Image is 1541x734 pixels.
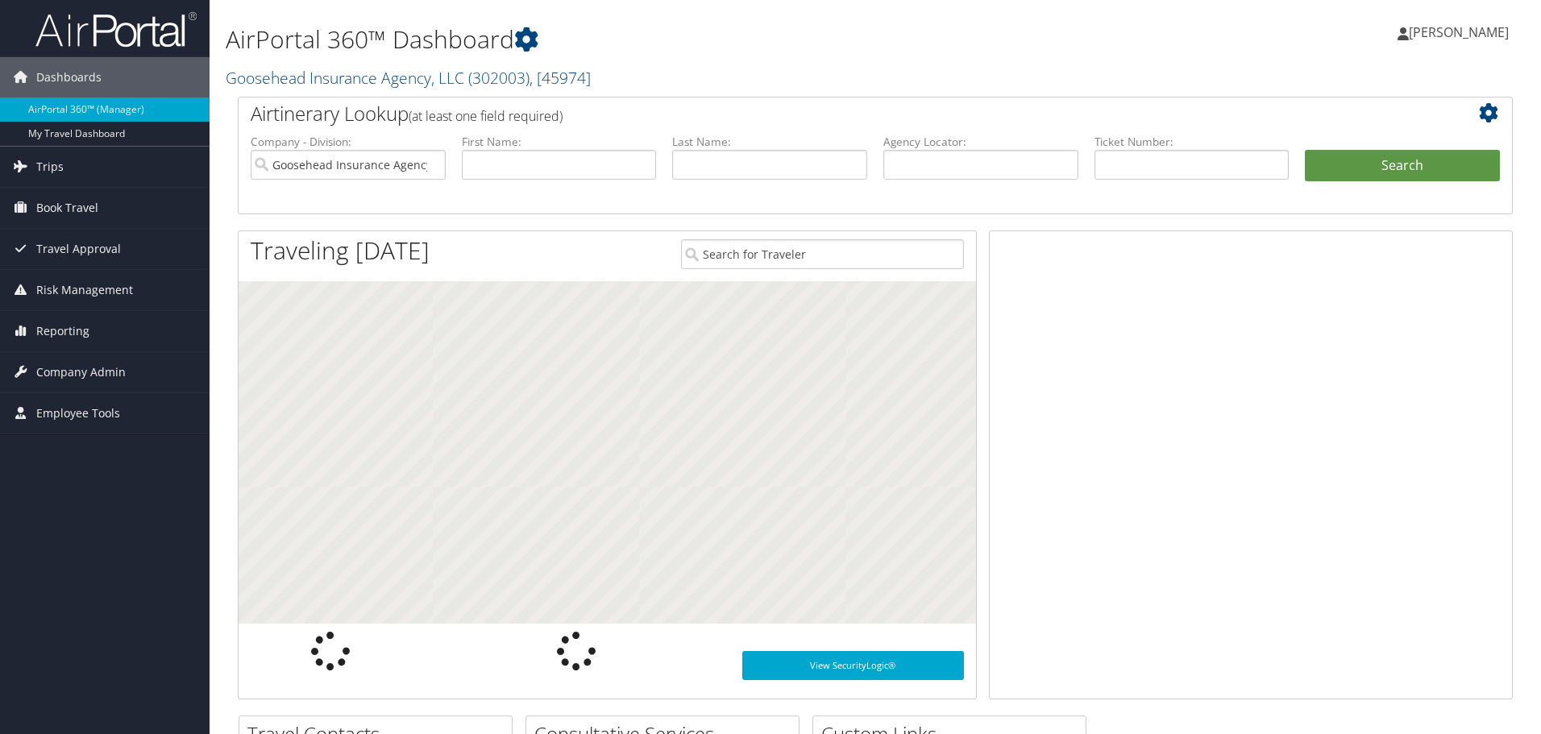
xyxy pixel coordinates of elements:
label: Ticket Number: [1094,134,1290,150]
span: , [ 45974 ] [530,67,591,89]
span: Travel Approval [36,229,121,269]
span: Book Travel [36,188,98,228]
a: [PERSON_NAME] [1398,8,1525,56]
span: (at least one field required) [409,107,563,125]
span: Employee Tools [36,393,120,433]
span: Dashboards [36,57,102,97]
label: Agency Locator: [883,134,1078,150]
h1: Traveling [DATE] [251,234,430,267]
label: Last Name: [672,134,867,150]
button: Search [1305,150,1500,182]
input: Search for Traveler [681,239,964,269]
a: Goosehead Insurance Agency, LLC [226,67,591,89]
h1: AirPortal 360™ Dashboard [226,23,1092,56]
span: Company Admin [36,352,126,392]
label: First Name: [462,134,657,150]
span: ( 302003 ) [468,67,530,89]
span: [PERSON_NAME] [1409,23,1509,41]
img: airportal-logo.png [35,10,197,48]
a: View SecurityLogic® [742,651,964,680]
h2: Airtinerary Lookup [251,100,1394,127]
label: Company - Division: [251,134,446,150]
span: Trips [36,147,64,187]
span: Reporting [36,311,89,351]
span: Risk Management [36,270,133,310]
